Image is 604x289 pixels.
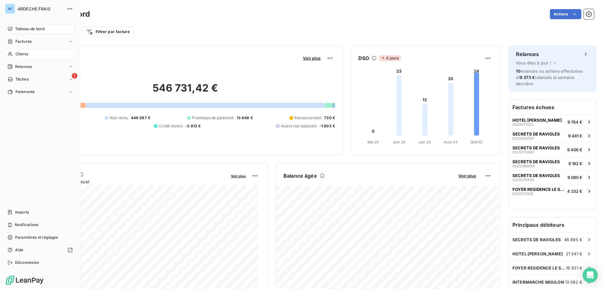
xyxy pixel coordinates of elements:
[512,164,534,168] span: 0025060858
[301,55,322,61] button: Voir plus
[550,9,581,19] button: Actions
[512,251,563,256] span: HOTEL [PERSON_NAME]
[509,170,596,184] button: SECRETS DE RAVIOLES00250705459 080 €
[509,129,596,142] button: SECRETS DE RAVIOLES00250805879 481 €
[565,280,582,285] span: 13 082 €
[512,192,533,196] span: 0025071356
[564,237,582,242] span: 46 895 €
[512,265,566,270] span: FOYER RESIDENCE LE SANDRON
[281,123,317,129] span: Avoirs non associés
[15,222,38,228] span: Notifications
[509,100,596,115] h6: Factures échues
[15,89,35,95] span: Paiements
[444,140,458,144] tspan: Août 25
[15,76,29,82] span: Tâches
[379,55,400,61] span: 4 jours
[36,82,335,101] h2: 546 731,42 €
[568,175,582,180] span: 9 080 €
[583,268,598,283] div: Open Intercom Messenger
[456,173,478,179] button: Voir plus
[15,247,24,253] span: Aide
[516,50,539,58] h6: Relances
[5,275,44,285] img: Logo LeanPay
[324,115,335,121] span: 730 €
[516,69,583,86] span: relances ou actions effectuées et relancés la semaine dernière.
[509,217,596,232] h6: Principaux débiteurs
[568,133,582,138] span: 9 481 €
[231,174,246,178] span: Voir plus
[509,142,596,156] button: SECRETS DE RAVIOLES00250709609 406 €
[5,245,75,255] a: Aide
[512,131,560,136] span: SECRETS DE RAVIOLES
[512,237,561,242] span: SECRETS DE RAVIOLES
[566,265,582,270] span: 16 931 €
[509,184,596,198] button: FOYER RESIDENCE LE SANDRON00250713564 332 €
[367,140,379,144] tspan: Mai 25
[319,123,335,129] span: -1 803 €
[229,173,248,179] button: Voir plus
[110,115,128,121] span: Non-échu
[185,123,201,129] span: -3 913 €
[512,187,565,192] span: FOYER RESIDENCE LE SANDRON
[15,51,28,57] span: Clients
[458,173,476,178] span: Voir plus
[393,140,405,144] tspan: Juin 25
[237,115,253,121] span: 13 846 €
[15,209,29,215] span: Imports
[72,73,77,79] span: 1
[18,6,63,11] span: ARDECHE FRAIS
[131,115,150,121] span: 446 087 €
[509,115,596,129] button: HOTEL [PERSON_NAME]00250713229 764 €
[159,123,182,129] span: Crédit divers
[512,118,562,123] span: HOTEL [PERSON_NAME]
[15,260,39,265] span: Déconnexion
[283,172,317,180] h6: Balance âgée
[516,69,521,74] span: 10
[567,189,582,194] span: 4 332 €
[15,64,32,69] span: Relances
[15,39,31,44] span: Factures
[5,4,15,14] div: AF
[192,115,234,121] span: Promesse de paiement
[15,235,58,240] span: Paramètres et réglages
[566,251,582,256] span: 21 541 €
[509,156,596,170] button: SECRETS DE RAVIOLES00250608589 182 €
[303,56,321,61] span: Voir plus
[294,115,322,121] span: Recouvrement
[512,178,534,182] span: 0025070545
[512,145,560,150] span: SECRETS DE RAVIOLES
[471,140,483,144] tspan: [DATE]
[512,280,564,285] span: INTERMARCHE MOULON
[418,140,431,144] tspan: Juil. 25
[512,136,534,140] span: 0025080587
[358,54,369,62] h6: DSO
[512,123,533,126] span: 0025071322
[568,161,582,166] span: 9 182 €
[516,60,551,65] span: Vous êtes à jour !
[512,150,534,154] span: 0025070960
[512,159,560,164] span: SECRETS DE RAVIOLES
[512,173,560,178] span: SECRETS DE RAVIOLES
[520,75,535,80] span: 9 373 €
[567,147,582,152] span: 9 406 €
[568,119,582,125] span: 9 764 €
[36,178,226,185] span: Chiffre d'affaires mensuel
[82,27,134,37] button: Filtrer par facture
[15,26,44,32] span: Tableau de bord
